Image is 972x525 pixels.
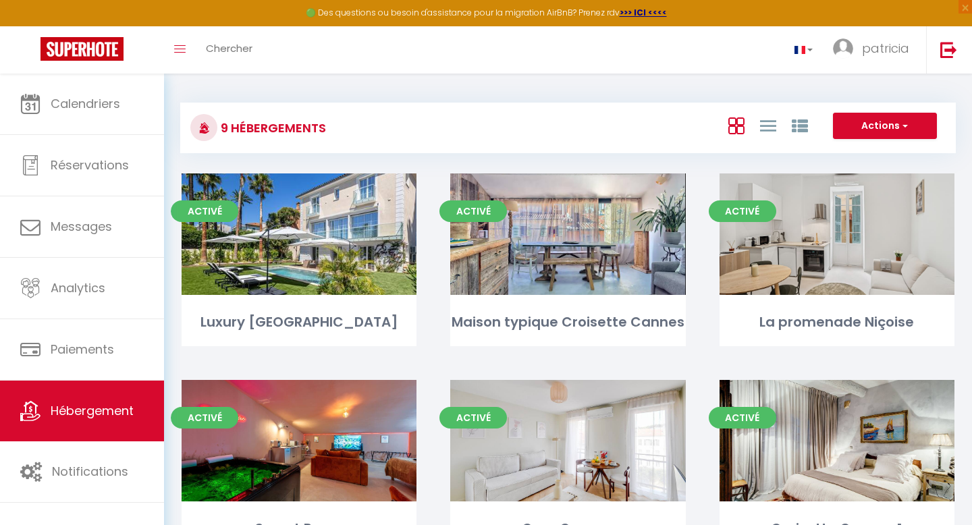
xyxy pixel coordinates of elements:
[450,312,685,333] div: Maison typique Croisette Cannes
[206,41,252,55] span: Chercher
[51,279,105,296] span: Analytics
[940,41,957,58] img: logout
[51,95,120,112] span: Calendriers
[51,341,114,358] span: Paiements
[196,26,263,74] a: Chercher
[439,407,507,429] span: Activé
[709,407,776,429] span: Activé
[620,7,667,18] a: >>> ICI <<<<
[51,218,112,235] span: Messages
[792,114,808,136] a: Vue par Groupe
[728,114,745,136] a: Vue en Box
[52,463,128,480] span: Notifications
[51,157,129,173] span: Réservations
[862,40,909,57] span: patricia
[182,312,416,333] div: Luxury [GEOGRAPHIC_DATA]
[171,200,238,222] span: Activé
[217,113,326,143] h3: 9 Hébergements
[40,37,124,61] img: Super Booking
[823,26,926,74] a: ... patricia
[709,200,776,222] span: Activé
[51,402,134,419] span: Hébergement
[439,200,507,222] span: Activé
[833,113,937,140] button: Actions
[720,312,954,333] div: La promenade Niçoise
[171,407,238,429] span: Activé
[760,114,776,136] a: Vue en Liste
[833,38,853,59] img: ...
